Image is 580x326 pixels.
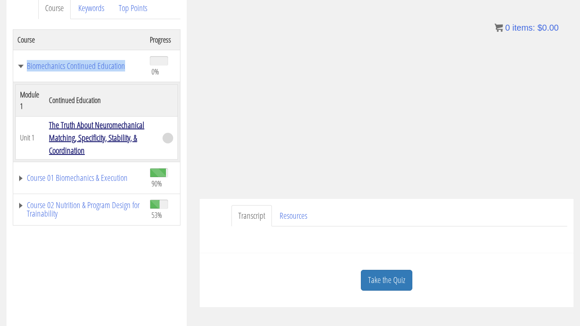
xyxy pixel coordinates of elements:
span: items: [512,23,535,32]
span: $ [537,23,542,32]
th: Course [13,29,146,50]
a: Take the Quiz [361,270,412,291]
td: Unit 1 [16,116,45,159]
a: Transcript [231,205,272,227]
img: icon11.png [494,23,503,32]
span: 90% [151,179,162,188]
bdi: 0.00 [537,23,559,32]
th: Progress [146,29,180,50]
span: 0% [151,67,159,76]
a: 0 items: $0.00 [494,23,559,32]
a: Course 01 Biomechanics & Execution [17,174,141,182]
a: Biomechanics Continued Education [17,62,141,70]
span: 53% [151,210,162,220]
a: The Truth About Neuromechanical Matching, Specificity, Stability, & Coordination [49,119,144,156]
span: 0 [505,23,510,32]
th: Continued Education [45,84,158,116]
th: Module 1 [16,84,45,116]
a: Course 02 Nutrition & Program Design for Trainability [17,201,141,218]
a: Resources [273,205,314,227]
